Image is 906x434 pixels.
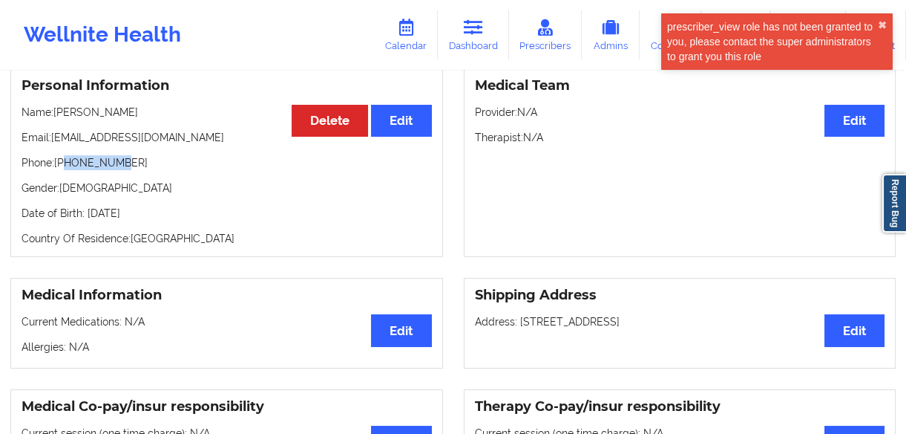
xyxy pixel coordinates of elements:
button: Edit [371,314,431,346]
a: Dashboard [438,10,509,59]
div: prescriber_view role has not been granted to you, please contact the super administrators to gran... [667,19,878,64]
button: Edit [824,105,884,137]
h3: Medical Information [22,287,432,304]
h3: Medical Co-pay/insur responsibility [22,398,432,415]
p: Date of Birth: [DATE] [22,206,432,221]
p: Name: [PERSON_NAME] [22,105,432,120]
p: Country Of Residence: [GEOGRAPHIC_DATA] [22,231,432,246]
p: Email: [EMAIL_ADDRESS][DOMAIN_NAME] [22,130,432,145]
button: Edit [371,105,431,137]
a: Admins [582,10,640,59]
h3: Personal Information [22,77,432,94]
p: Address: [STREET_ADDRESS] [475,314,885,329]
button: close [878,19,887,31]
button: Edit [824,314,884,346]
a: Calendar [374,10,438,59]
h3: Shipping Address [475,287,885,304]
p: Gender: [DEMOGRAPHIC_DATA] [22,181,432,195]
p: Phone: [PHONE_NUMBER] [22,155,432,170]
p: Current Medications: N/A [22,314,432,329]
a: Prescribers [509,10,582,59]
a: Coaches [640,10,701,59]
h3: Therapy Co-pay/insur responsibility [475,398,885,415]
p: Therapist: N/A [475,130,885,145]
p: Provider: N/A [475,105,885,120]
button: Delete [292,105,368,137]
a: Report Bug [882,174,906,233]
p: Allergies: N/A [22,340,432,354]
h3: Medical Team [475,77,885,94]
